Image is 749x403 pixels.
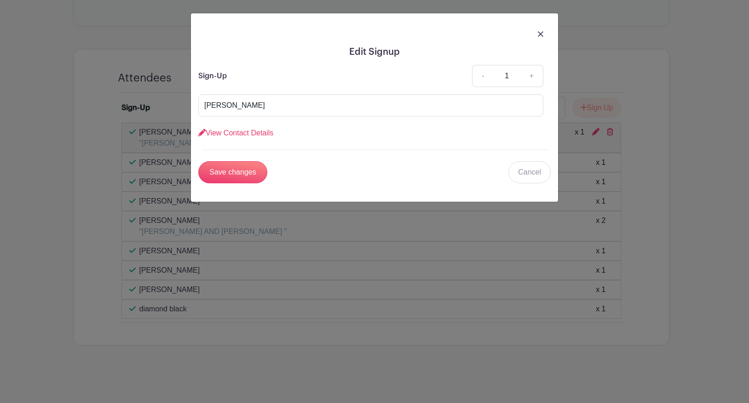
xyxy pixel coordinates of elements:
[198,129,273,137] a: View Contact Details
[472,65,493,87] a: -
[520,65,543,87] a: +
[198,94,543,117] input: Note
[538,31,543,37] img: close_button-5f87c8562297e5c2d7936805f587ecaba9071eb48480494691a3f1689db116b3.svg
[508,161,551,183] a: Cancel
[198,70,227,82] p: Sign-Up
[198,161,267,183] input: Save changes
[198,47,551,58] h5: Edit Signup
